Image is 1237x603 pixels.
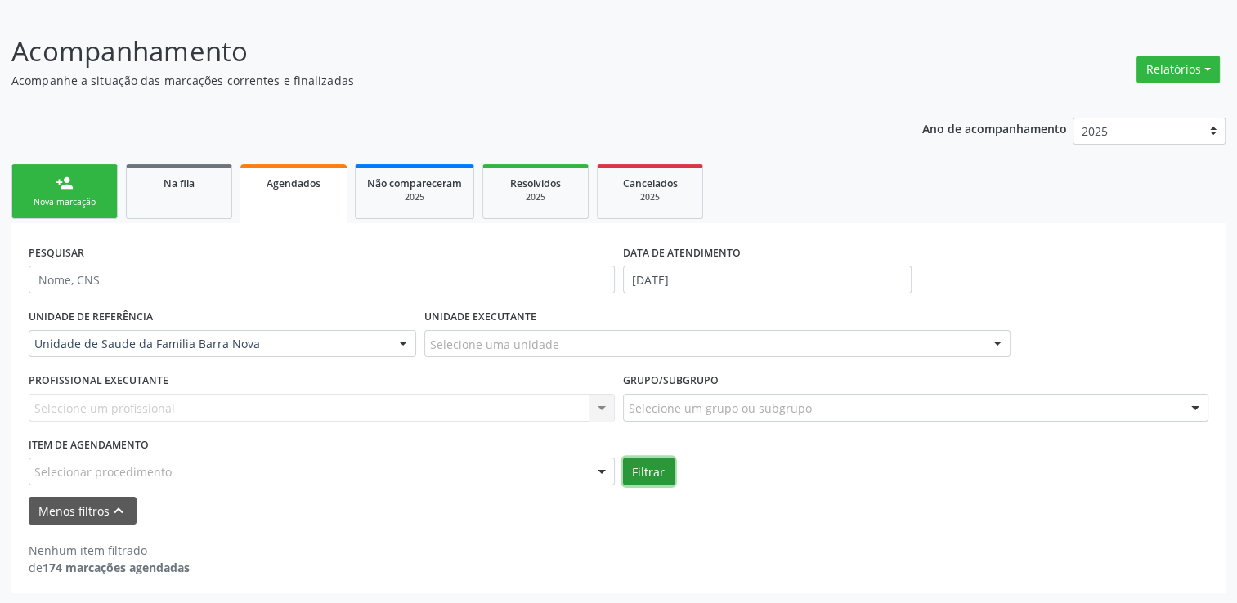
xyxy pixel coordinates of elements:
[629,400,812,417] span: Selecione um grupo ou subgrupo
[34,463,172,480] span: Selecionar procedimento
[267,176,320,190] span: Agendados
[1136,56,1220,83] button: Relatórios
[56,174,74,192] div: person_add
[11,31,862,72] p: Acompanhamento
[623,368,719,394] label: Grupo/Subgrupo
[34,336,383,352] span: Unidade de Saude da Familia Barra Nova
[110,502,128,520] i: keyboard_arrow_up
[495,191,576,203] div: 2025
[29,240,84,266] label: PESQUISAR
[11,72,862,89] p: Acompanhe a situação das marcações correntes e finalizadas
[367,176,462,190] span: Não compareceram
[29,368,168,394] label: PROFISSIONAL EXECUTANTE
[164,176,195,190] span: Na fila
[29,305,153,330] label: UNIDADE DE REFERÊNCIA
[430,336,559,353] span: Selecione uma unidade
[24,196,105,208] div: Nova marcação
[609,191,691,203] div: 2025
[29,559,190,576] div: de
[367,191,462,203] div: 2025
[623,240,741,266] label: DATA DE ATENDIMENTO
[623,176,678,190] span: Cancelados
[43,560,190,575] strong: 174 marcações agendadas
[29,266,615,293] input: Nome, CNS
[29,542,190,559] div: Nenhum item filtrado
[623,458,675,485] button: Filtrar
[424,305,536,330] label: UNIDADE EXECUTANTE
[29,433,149,458] label: Item de agendamento
[510,176,561,190] span: Resolvidos
[922,118,1067,138] p: Ano de acompanhamento
[623,266,912,293] input: Selecione um intervalo
[29,497,137,525] button: Menos filtroskeyboard_arrow_up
